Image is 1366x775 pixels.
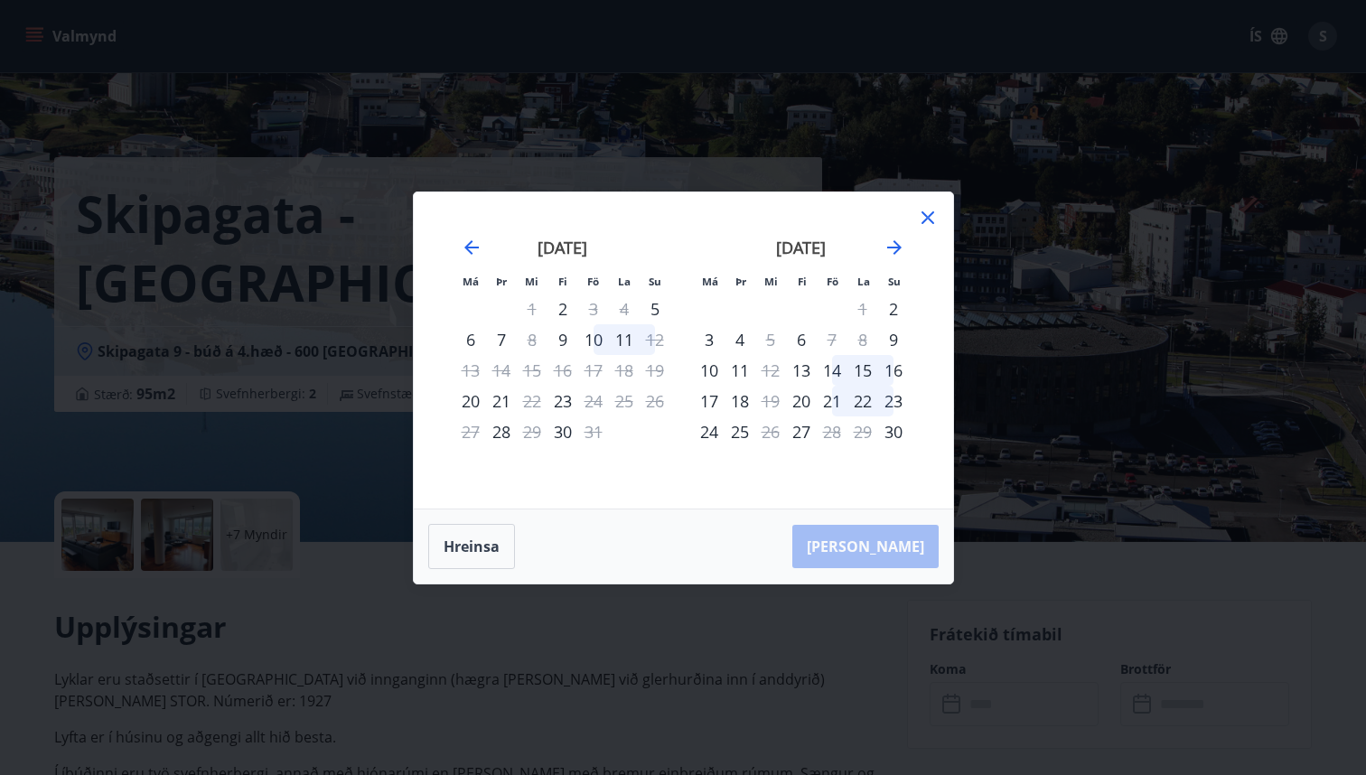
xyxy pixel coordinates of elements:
td: Choose fimmtudagur, 27. nóvember 2025 as your check-in date. It’s available. [786,416,817,447]
td: Not available. miðvikudagur, 15. október 2025 [517,355,547,386]
div: Move forward to switch to the next month. [884,237,905,258]
td: Not available. föstudagur, 7. nóvember 2025 [817,324,847,355]
td: Not available. miðvikudagur, 5. nóvember 2025 [755,324,786,355]
td: Choose þriðjudagur, 11. nóvember 2025 as your check-in date. It’s available. [725,355,755,386]
div: Aðeins útritun í boði [578,416,609,447]
td: Choose laugardagur, 11. október 2025 as your check-in date. It’s available. [609,324,640,355]
td: Not available. föstudagur, 17. október 2025 [578,355,609,386]
td: Not available. miðvikudagur, 8. október 2025 [517,324,547,355]
div: Aðeins útritun í boði [755,324,786,355]
td: Not available. föstudagur, 3. október 2025 [578,294,609,324]
td: Choose föstudagur, 14. nóvember 2025 as your check-in date. It’s available. [817,355,847,386]
small: La [618,275,631,288]
div: 18 [725,386,755,416]
td: Choose sunnudagur, 5. október 2025 as your check-in date. It’s available. [640,294,670,324]
div: 3 [694,324,725,355]
div: Aðeins innritun í boði [455,386,486,416]
td: Choose mánudagur, 24. nóvember 2025 as your check-in date. It’s available. [694,416,725,447]
td: Choose fimmtudagur, 13. nóvember 2025 as your check-in date. It’s available. [786,355,817,386]
td: Choose sunnudagur, 23. nóvember 2025 as your check-in date. It’s available. [878,386,909,416]
small: Mi [764,275,778,288]
td: Not available. föstudagur, 28. nóvember 2025 [817,416,847,447]
td: Choose mánudagur, 3. nóvember 2025 as your check-in date. It’s available. [694,324,725,355]
small: Mi [525,275,538,288]
div: 10 [578,324,609,355]
div: Aðeins innritun í boði [878,294,909,324]
td: Choose fimmtudagur, 30. október 2025 as your check-in date. It’s available. [547,416,578,447]
td: Not available. miðvikudagur, 29. október 2025 [517,416,547,447]
td: Choose laugardagur, 22. nóvember 2025 as your check-in date. It’s available. [847,386,878,416]
div: 7 [486,324,517,355]
td: Not available. sunnudagur, 26. október 2025 [640,386,670,416]
div: 25 [725,416,755,447]
td: Not available. miðvikudagur, 22. október 2025 [517,386,547,416]
div: Aðeins innritun í boði [878,324,909,355]
td: Choose sunnudagur, 16. nóvember 2025 as your check-in date. It’s available. [878,355,909,386]
div: 4 [725,324,755,355]
td: Choose fimmtudagur, 9. október 2025 as your check-in date. It’s available. [547,324,578,355]
div: Aðeins innritun í boði [786,386,817,416]
small: Fö [587,275,599,288]
td: Not available. laugardagur, 1. nóvember 2025 [847,294,878,324]
td: Not available. miðvikudagur, 19. nóvember 2025 [755,386,786,416]
div: 17 [694,386,725,416]
div: 15 [847,355,878,386]
div: Aðeins innritun í boði [786,355,817,386]
td: Not available. mánudagur, 13. október 2025 [455,355,486,386]
div: Aðeins útritun í boði [517,294,547,324]
td: Choose föstudagur, 21. nóvember 2025 as your check-in date. It’s available. [817,386,847,416]
small: Fö [827,275,838,288]
small: Su [649,275,661,288]
small: La [857,275,870,288]
td: Choose sunnudagur, 9. nóvember 2025 as your check-in date. It’s available. [878,324,909,355]
td: Not available. fimmtudagur, 16. október 2025 [547,355,578,386]
div: 10 [694,355,725,386]
td: Not available. sunnudagur, 12. október 2025 [640,324,670,355]
small: Má [463,275,479,288]
div: 24 [694,416,725,447]
strong: [DATE] [538,237,587,258]
div: Aðeins útritun í boði [517,324,547,355]
div: Calendar [435,214,931,487]
div: Aðeins innritun í boði [878,416,909,447]
td: Choose mánudagur, 17. nóvember 2025 as your check-in date. It’s available. [694,386,725,416]
div: 21 [486,386,517,416]
div: Aðeins innritun í boði [547,294,578,324]
div: 11 [609,324,640,355]
div: Aðeins útritun í boði [578,386,609,416]
td: Not available. laugardagur, 25. október 2025 [609,386,640,416]
small: Þr [735,275,746,288]
div: Aðeins útritun í boði [755,416,786,447]
strong: [DATE] [776,237,826,258]
div: Aðeins útritun í boði [578,294,609,324]
small: Má [702,275,718,288]
div: Move backward to switch to the previous month. [461,237,482,258]
small: Su [888,275,901,288]
td: Not available. miðvikudagur, 26. nóvember 2025 [755,416,786,447]
td: Not available. laugardagur, 4. október 2025 [609,294,640,324]
td: Not available. miðvikudagur, 1. október 2025 [517,294,547,324]
div: Aðeins innritun í boði [547,416,578,447]
div: 22 [847,386,878,416]
td: Choose laugardagur, 15. nóvember 2025 as your check-in date. It’s available. [847,355,878,386]
td: Choose mánudagur, 20. október 2025 as your check-in date. It’s available. [455,386,486,416]
td: Choose fimmtudagur, 23. október 2025 as your check-in date. It’s available. [547,386,578,416]
small: Fi [798,275,807,288]
div: 14 [817,355,847,386]
td: Choose þriðjudagur, 21. október 2025 as your check-in date. It’s available. [486,386,517,416]
div: Aðeins útritun í boði [817,416,847,447]
button: Hreinsa [428,524,515,569]
td: Choose fimmtudagur, 20. nóvember 2025 as your check-in date. It’s available. [786,386,817,416]
td: Not available. laugardagur, 29. nóvember 2025 [847,416,878,447]
div: Aðeins innritun í boði [786,324,817,355]
td: Choose sunnudagur, 30. nóvember 2025 as your check-in date. It’s available. [878,416,909,447]
small: Fi [558,275,567,288]
div: Aðeins útritun í boði [755,355,786,386]
td: Choose fimmtudagur, 2. október 2025 as your check-in date. It’s available. [547,294,578,324]
div: 16 [878,355,909,386]
td: Choose föstudagur, 10. október 2025 as your check-in date. It’s available. [578,324,609,355]
td: Choose mánudagur, 10. nóvember 2025 as your check-in date. It’s available. [694,355,725,386]
td: Choose þriðjudagur, 7. október 2025 as your check-in date. It’s available. [486,324,517,355]
div: Aðeins útritun í boði [755,386,786,416]
td: Not available. þriðjudagur, 14. október 2025 [486,355,517,386]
